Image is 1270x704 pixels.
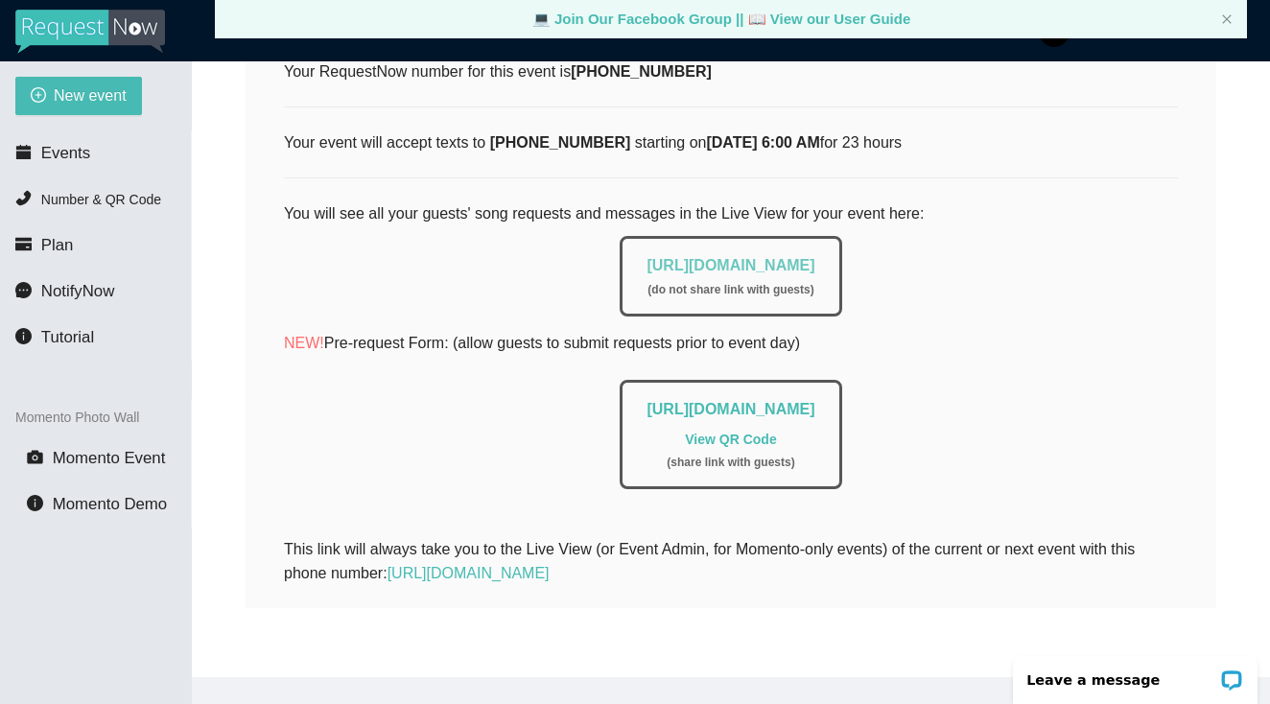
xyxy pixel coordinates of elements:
a: [URL][DOMAIN_NAME] [647,257,814,273]
span: info-circle [27,495,43,511]
span: Number & QR Code [41,192,161,207]
span: NotifyNow [41,282,114,300]
span: message [15,282,32,298]
span: info-circle [15,328,32,344]
b: [PHONE_NUMBER] [490,134,631,151]
span: credit-card [15,236,32,252]
span: Plan [41,236,74,254]
b: [PHONE_NUMBER] [571,63,712,80]
b: [DATE] 6:00 AM [706,134,819,151]
div: Your event will accept texts to starting on for 23 hours [284,130,1178,154]
span: calendar [15,144,32,160]
span: plus-circle [31,87,46,106]
div: ( share link with guests ) [647,454,814,472]
p: Pre-request Form: (allow guests to submit requests prior to event day) [284,331,1178,355]
iframe: LiveChat chat widget [1000,644,1270,704]
a: View QR Code [685,432,776,447]
button: plus-circleNew event [15,77,142,115]
span: laptop [748,11,766,27]
div: This link will always take you to the Live View (or Event Admin, for Momento-only events) of the ... [284,537,1178,585]
span: Momento Event [53,449,166,467]
span: Tutorial [41,328,94,346]
button: close [1221,13,1233,26]
img: RequestNow [15,10,165,54]
a: laptop Join Our Facebook Group || [532,11,748,27]
span: Momento Demo [53,495,167,513]
div: You will see all your guests' song requests and messages in the Live View for your event here: [284,201,1178,512]
span: close [1221,13,1233,25]
span: Your RequestNow number for this event is [284,63,712,80]
a: laptop View our User Guide [748,11,911,27]
span: Events [41,144,90,162]
div: ( do not share link with guests ) [647,281,814,299]
span: NEW! [284,335,324,351]
a: [URL][DOMAIN_NAME] [647,401,814,417]
span: laptop [532,11,551,27]
span: New event [54,83,127,107]
a: [URL][DOMAIN_NAME] [388,565,550,581]
span: phone [15,190,32,206]
span: camera [27,449,43,465]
